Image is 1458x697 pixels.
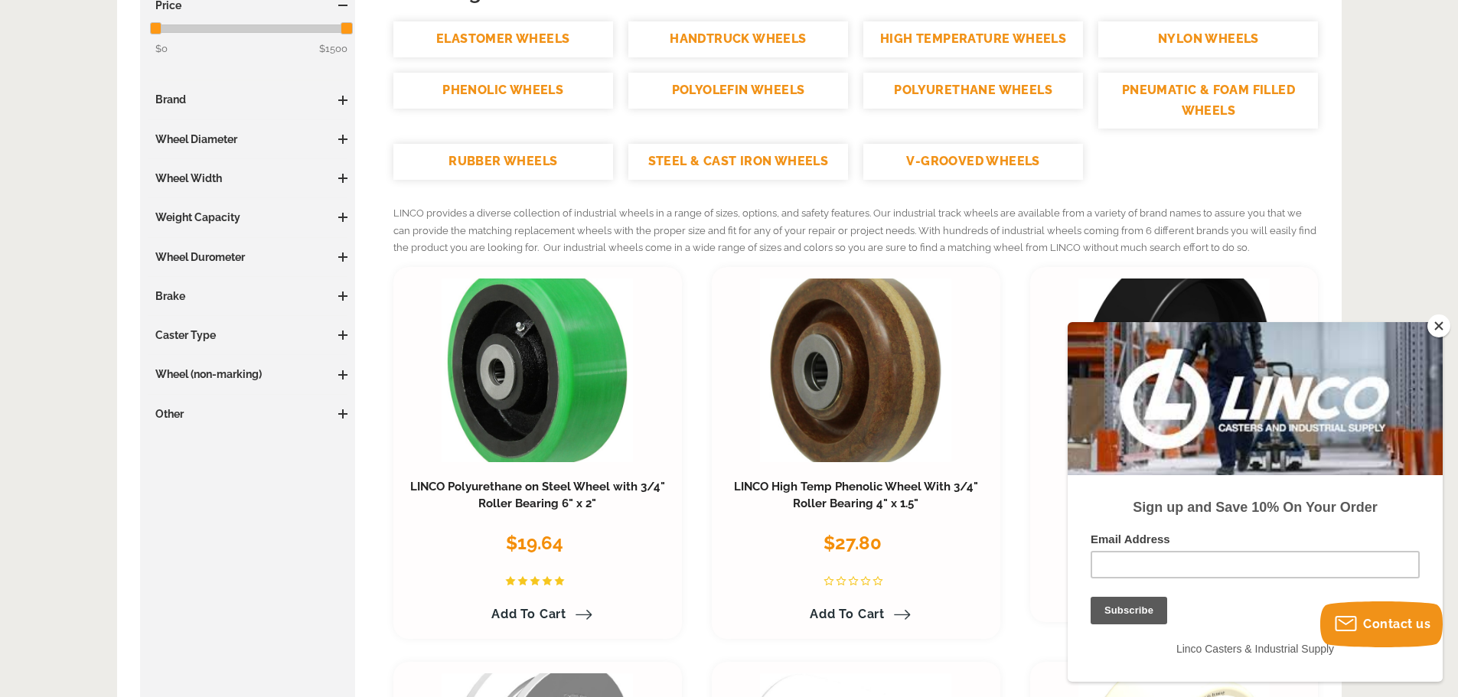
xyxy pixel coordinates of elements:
[148,210,348,225] h3: Weight Capacity
[863,73,1083,109] a: POLYURETHANE WHEELS
[734,480,978,510] a: LINCO High Temp Phenolic Wheel With 3/4" Roller Bearing 4" x 1.5"
[319,41,347,57] span: $1500
[506,532,563,554] span: $19.64
[393,73,613,109] a: PHENOLIC WHEELS
[23,210,352,229] label: Email Address
[393,205,1319,257] p: LINCO provides a diverse collection of industrial wheels in a range of sizes, options, and safety...
[410,480,665,510] a: LINCO Polyurethane on Steel Wheel with 3/4" Roller Bearing 6" x 2"
[148,406,348,422] h3: Other
[393,21,613,57] a: ELASTOMER WHEELS
[148,132,348,147] h3: Wheel Diameter
[628,144,848,180] a: STEEL & CAST IRON WHEELS
[148,171,348,186] h3: Wheel Width
[863,21,1083,57] a: HIGH TEMPERATURE WHEELS
[23,275,99,302] input: Subscribe
[148,249,348,265] h3: Wheel Durometer
[148,92,348,107] h3: Brand
[1098,73,1318,129] a: PNEUMATIC & FOAM FILLED WHEELS
[824,532,882,554] span: $27.80
[148,327,348,343] h3: Caster Type
[628,73,848,109] a: POLYOLEFIN WHEELS
[863,144,1083,180] a: V-GROOVED WHEELS
[155,43,168,54] span: $0
[109,321,266,333] span: Linco Casters & Industrial Supply
[65,178,309,193] strong: Sign up and Save 10% On Your Order
[1427,314,1450,337] button: Close
[482,601,592,627] a: Add to Cart
[801,601,911,627] a: Add to Cart
[1363,617,1430,631] span: Contact us
[393,144,613,180] a: RUBBER WHEELS
[1098,21,1318,57] a: NYLON WHEELS
[810,607,885,621] span: Add to Cart
[148,366,348,382] h3: Wheel (non-marking)
[628,21,848,57] a: HANDTRUCK WHEELS
[491,607,566,621] span: Add to Cart
[148,288,348,304] h3: Brake
[1320,601,1443,647] button: Contact us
